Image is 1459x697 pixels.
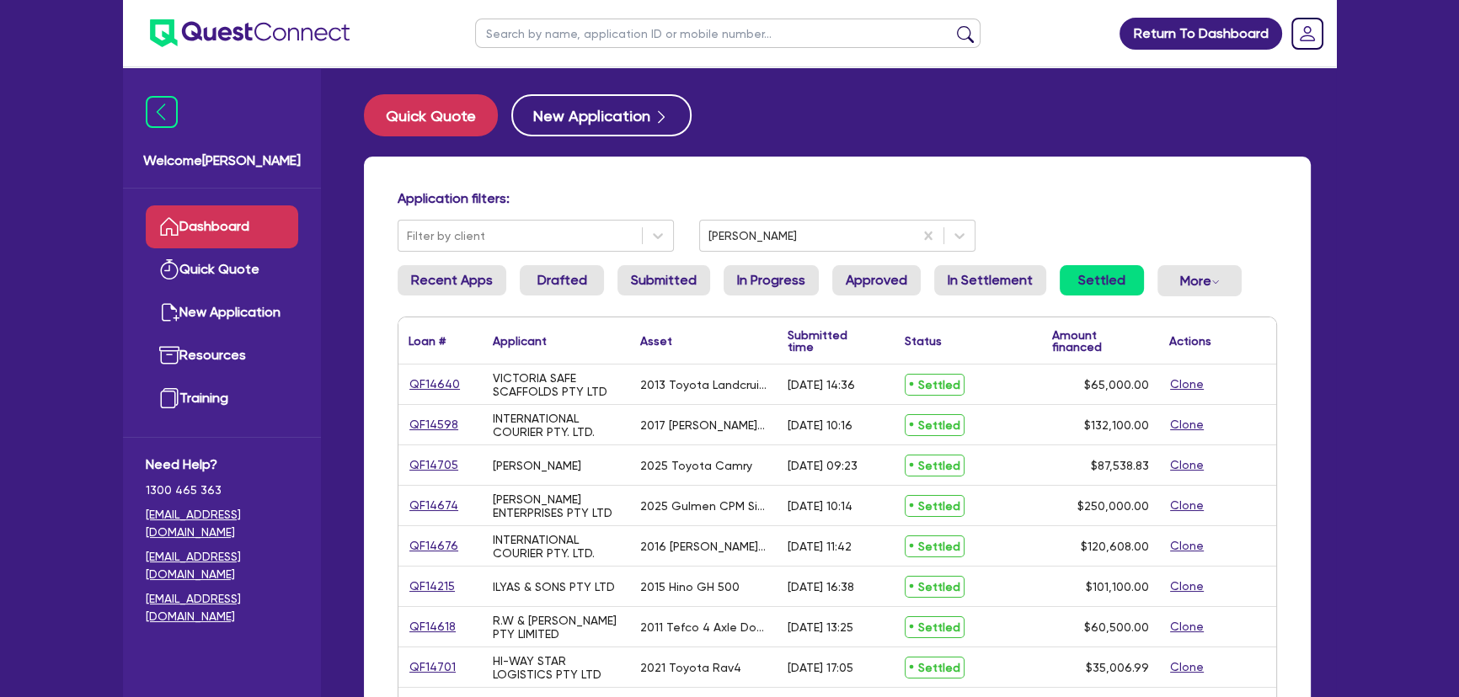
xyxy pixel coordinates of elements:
[493,459,581,472] div: [PERSON_NAME]
[159,388,179,408] img: training
[493,371,620,398] div: VICTORIA SAFE SCAFFOLDS PTY LTD
[146,506,298,541] a: [EMAIL_ADDRESS][DOMAIN_NAME]
[150,19,350,47] img: quest-connect-logo-blue
[409,335,446,347] div: Loan #
[146,248,298,291] a: Quick Quote
[905,616,965,638] span: Settled
[640,418,767,432] div: 2017 [PERSON_NAME] 195s
[146,548,298,583] a: [EMAIL_ADDRESS][DOMAIN_NAME]
[493,533,620,560] div: INTERNATIONAL COURIER PTY. LTD.
[905,657,965,678] span: Settled
[1084,620,1149,634] span: $60,500.00
[146,96,178,128] img: icon-menu-close
[640,335,672,347] div: Asset
[475,19,981,48] input: Search by name, application ID or mobile number...
[1052,329,1149,353] div: Amount financed
[905,495,965,517] span: Settled
[640,459,752,472] div: 2025 Toyota Camry
[1169,415,1205,434] button: Clone
[905,414,965,436] span: Settled
[1084,418,1149,432] span: $132,100.00
[159,302,179,322] img: new-application
[1169,617,1205,636] button: Clone
[640,499,767,513] div: 2025 Gulmen CPM Single Walla Cup Machine
[409,415,459,434] a: QF14598
[1060,265,1144,295] a: Settled
[788,499,852,513] div: [DATE] 10:14
[1169,335,1211,347] div: Actions
[1169,455,1205,475] button: Clone
[409,496,459,515] a: QF14674
[905,535,965,557] span: Settled
[640,540,767,553] div: 2016 [PERSON_NAME] 195s
[511,94,692,136] button: New Application
[788,540,852,553] div: [DATE] 11:42
[905,455,965,476] span: Settled
[364,94,511,136] a: Quick Quote
[146,291,298,334] a: New Application
[640,580,740,593] div: 2015 Hino GH 500
[146,590,298,625] a: [EMAIL_ADDRESS][DOMAIN_NAME]
[146,377,298,420] a: Training
[409,617,457,636] a: QF14618
[143,151,301,171] span: Welcome [PERSON_NAME]
[788,418,852,432] div: [DATE] 10:16
[493,580,615,593] div: ILYAS & SONS PTY LTD
[1086,661,1149,674] span: $35,006.99
[409,536,459,556] a: QF14676
[640,620,767,634] div: 2011 Tefco 4 Axle Dog Trailer
[1120,18,1282,50] a: Return To Dashboard
[146,205,298,248] a: Dashboard
[788,580,854,593] div: [DATE] 16:38
[788,620,853,634] div: [DATE] 13:25
[905,374,965,396] span: Settled
[617,265,710,295] a: Submitted
[1086,580,1149,593] span: $101,100.00
[1084,378,1149,391] span: $65,000.00
[409,375,461,394] a: QF14640
[520,265,604,295] a: Drafted
[1169,577,1205,596] button: Clone
[1169,375,1205,394] button: Clone
[640,661,741,674] div: 2021 Toyota Rav4
[1157,265,1242,296] button: Dropdown toggle
[905,335,942,347] div: Status
[159,345,179,365] img: resources
[409,455,459,475] a: QF14705
[493,614,620,641] div: R.W & [PERSON_NAME] PTY LIMITED
[724,265,819,295] a: In Progress
[493,492,620,519] div: [PERSON_NAME] ENTERPRISES PTY LTD
[1169,657,1205,677] button: Clone
[788,459,858,472] div: [DATE] 09:23
[905,576,965,598] span: Settled
[1077,499,1149,513] span: $250,000.00
[146,455,298,475] span: Need Help?
[398,265,506,295] a: Recent Apps
[788,329,869,353] div: Submitted time
[1169,496,1205,515] button: Clone
[640,378,767,391] div: 2013 Toyota Landcruiser
[788,661,853,674] div: [DATE] 17:05
[1091,459,1149,472] span: $87,538.83
[146,334,298,377] a: Resources
[409,577,456,596] a: QF14215
[832,265,921,295] a: Approved
[493,654,620,681] div: HI-WAY STAR LOGISTICS PTY LTD
[493,335,547,347] div: Applicant
[409,657,457,677] a: QF14701
[493,412,620,439] div: INTERNATIONAL COURIER PTY. LTD.
[788,378,855,391] div: [DATE] 14:36
[1081,540,1149,553] span: $120,608.00
[146,482,298,499] span: 1300 465 363
[1169,536,1205,556] button: Clone
[159,259,179,279] img: quick-quote
[398,190,1277,206] h4: Application filters:
[1285,12,1329,56] a: Dropdown toggle
[364,94,498,136] button: Quick Quote
[934,265,1046,295] a: In Settlement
